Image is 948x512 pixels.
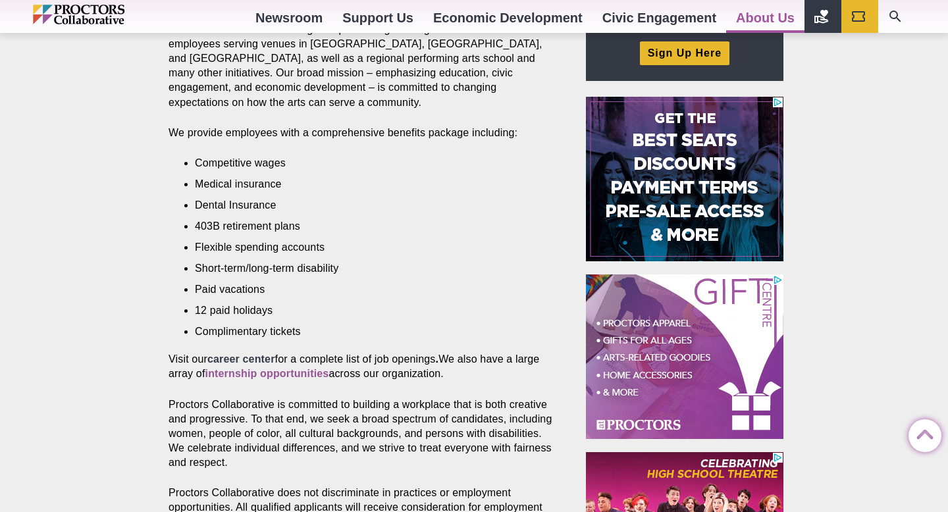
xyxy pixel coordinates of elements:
li: Dental Insurance [195,198,536,213]
a: internship opportunities [205,368,329,379]
li: Flexible spending accounts [195,240,536,255]
img: Proctors logo [33,5,181,24]
p: Visit our for a complete list of job openings We also have a large array of across our organization. [169,352,556,381]
iframe: Advertisement [586,274,783,439]
li: Complimentary tickets [195,324,536,339]
a: Back to Top [908,420,935,446]
li: 12 paid holidays [195,303,536,318]
li: Competitive wages [195,156,536,170]
p: Proctors Collaborative is a regional performing arts organization with over 125 employees serving... [169,22,556,109]
p: Proctors Collaborative is committed to building a workplace that is both creative and progressive... [169,397,556,470]
iframe: Advertisement [586,97,783,261]
a: Sign Up Here [640,41,729,64]
li: 403B retirement plans [195,219,536,234]
li: Paid vacations [195,282,536,297]
a: career center [207,353,275,365]
strong: . [436,353,439,365]
li: Short-term/long-term disability [195,261,536,276]
p: We provide employees with a comprehensive benefits package including: [169,126,556,140]
li: Medical insurance [195,177,536,192]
